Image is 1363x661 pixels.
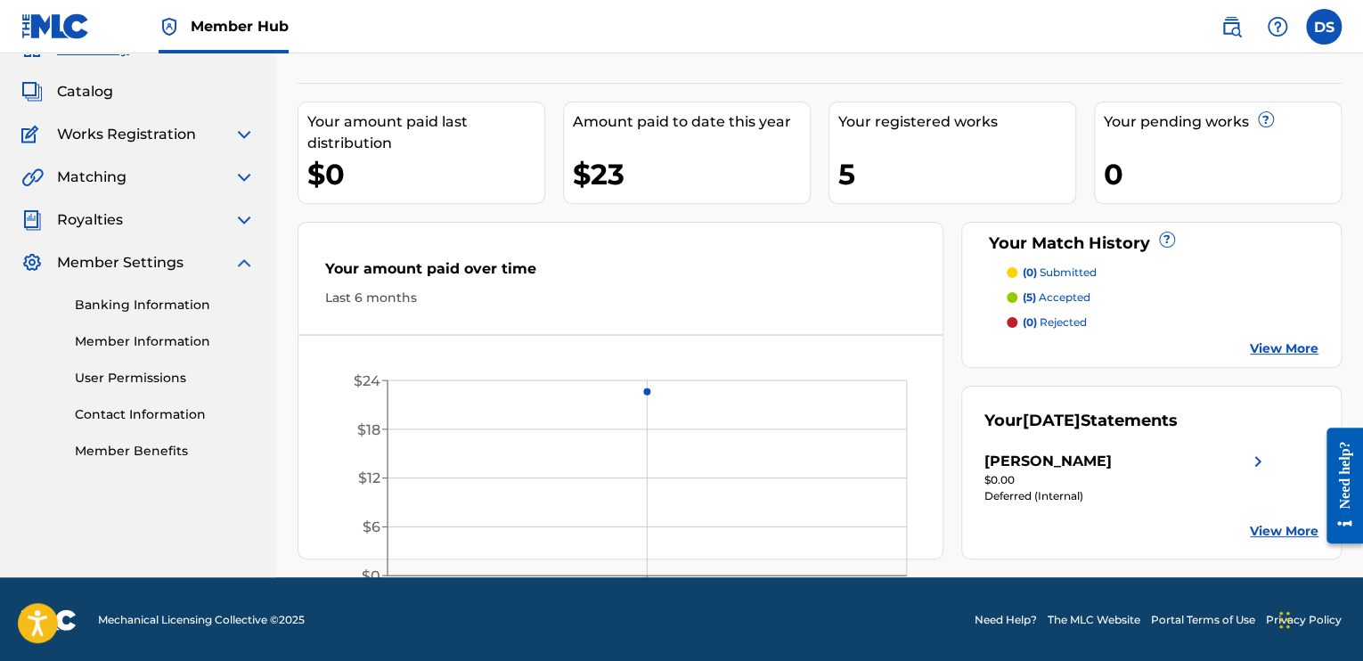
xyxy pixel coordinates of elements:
div: Your registered works [838,111,1075,133]
img: help [1267,16,1288,37]
img: MLC Logo [21,13,90,39]
div: Your amount paid last distribution [307,111,544,154]
div: [PERSON_NAME] [984,451,1112,472]
img: expand [233,252,255,273]
img: Catalog [21,81,43,102]
div: Last 6 months [325,289,916,307]
tspan: $12 [358,469,380,486]
img: Matching [21,167,44,188]
div: Your amount paid over time [325,258,916,289]
div: Your pending works [1104,111,1341,133]
a: (0) rejected [1007,314,1318,330]
span: (5) [1023,290,1036,304]
span: Matching [57,167,127,188]
div: $23 [573,154,810,194]
div: $0 [307,154,544,194]
span: [DATE] [1023,411,1081,430]
span: Member Settings [57,252,184,273]
a: Portal Terms of Use [1151,612,1255,628]
tspan: $18 [357,420,380,437]
tspan: $24 [354,372,380,389]
img: Royalties [21,209,43,231]
p: submitted [1023,265,1097,281]
span: Mechanical Licensing Collective © 2025 [98,612,305,628]
a: The MLC Website [1048,612,1140,628]
img: expand [233,124,255,145]
div: $0.00 [984,472,1269,488]
a: Banking Information [75,296,255,314]
iframe: Chat Widget [1274,575,1363,661]
div: 5 [838,154,1075,194]
div: Deferred (Internal) [984,488,1269,504]
img: Works Registration [21,124,45,145]
div: Your Match History [984,232,1318,256]
img: expand [233,209,255,231]
span: ? [1259,112,1273,126]
a: View More [1250,522,1318,541]
a: View More [1250,339,1318,358]
img: right chevron icon [1247,451,1269,472]
a: [PERSON_NAME]right chevron icon$0.00Deferred (Internal) [984,451,1269,504]
a: Contact Information [75,405,255,424]
span: Works Registration [57,124,196,145]
a: Member Benefits [75,442,255,461]
a: CatalogCatalog [21,81,113,102]
a: Public Search [1213,9,1249,45]
div: Help [1260,9,1295,45]
a: (0) submitted [1007,265,1318,281]
img: Top Rightsholder [159,16,180,37]
a: Member Information [75,332,255,351]
div: Your Statements [984,409,1178,433]
iframe: Resource Center [1313,413,1363,557]
img: Member Settings [21,252,43,273]
a: Privacy Policy [1266,612,1342,628]
a: (5) accepted [1007,290,1318,306]
span: (0) [1023,315,1037,329]
div: User Menu [1306,9,1342,45]
tspan: $0 [362,567,380,584]
a: Need Help? [975,612,1037,628]
span: Catalog [57,81,113,102]
div: 0 [1104,154,1341,194]
span: ? [1160,233,1174,247]
span: Member Hub [191,16,289,37]
a: User Permissions [75,369,255,388]
div: Drag [1279,593,1290,647]
div: Amount paid to date this year [573,111,810,133]
span: (0) [1023,265,1037,279]
tspan: $6 [363,518,380,535]
img: logo [21,609,77,631]
p: rejected [1023,314,1087,330]
p: accepted [1023,290,1090,306]
img: expand [233,167,255,188]
span: Royalties [57,209,123,231]
a: SummarySummary [21,38,129,60]
img: search [1220,16,1242,37]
